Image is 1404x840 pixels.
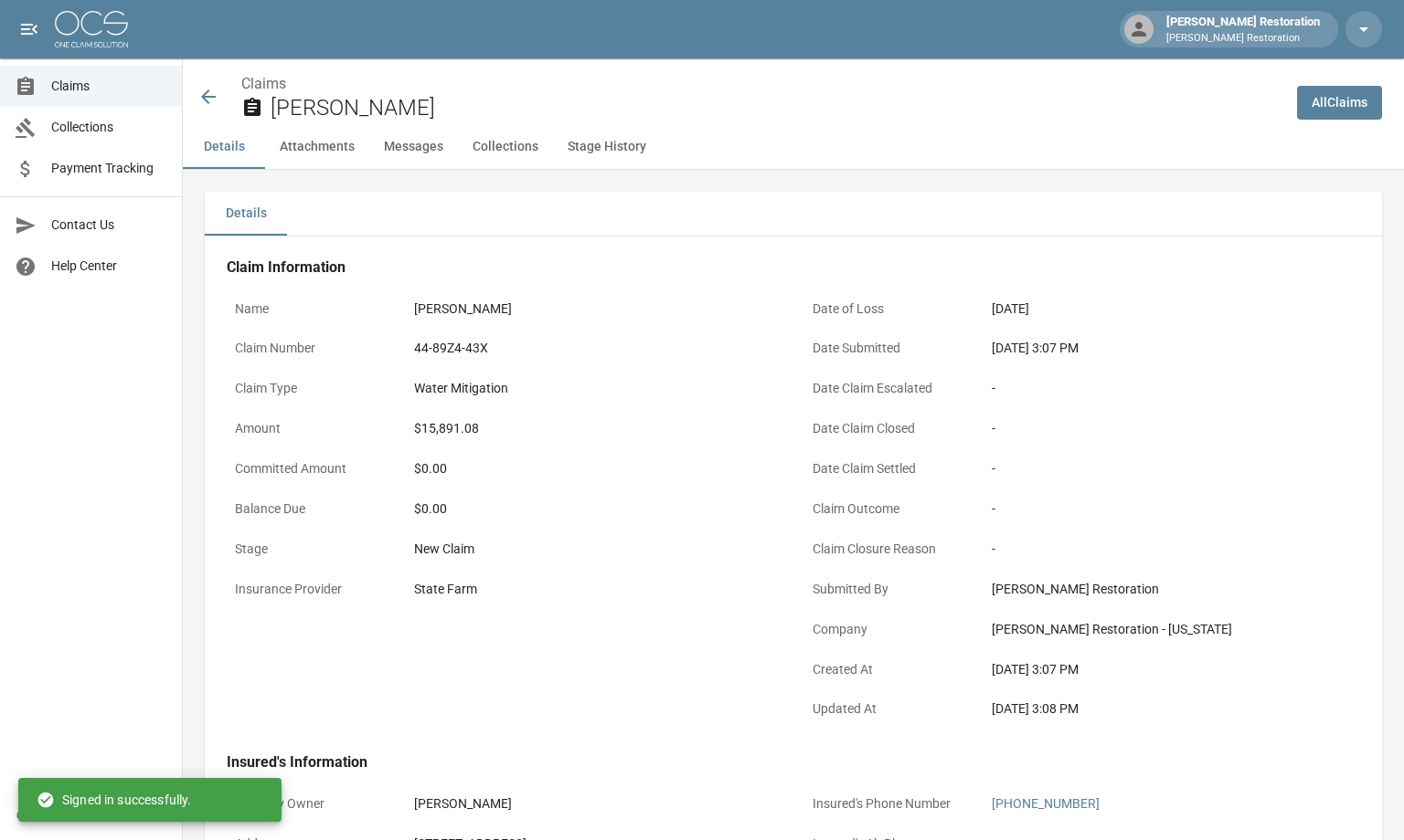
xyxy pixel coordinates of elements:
p: Balance Due [227,491,391,527]
button: Messages [369,125,458,169]
a: Claims [241,75,286,92]
p: Submitted By [804,572,969,607]
p: [PERSON_NAME] Restoration [1166,31,1320,47]
div: [DATE] 3:08 PM [992,699,1352,719]
p: Date Claim Settled [804,451,969,487]
h4: Claim Information [227,258,1360,277]
div: [DATE] [992,299,1029,319]
span: Help Center [51,257,167,276]
h2: [PERSON_NAME] [271,95,1282,121]
p: Date Claim Escalated [804,371,969,406]
div: [PERSON_NAME] Restoration [1159,13,1327,46]
div: $15,891.08 [414,419,479,438]
p: Insured's Phone Number [804,786,969,822]
button: Details [183,125,265,169]
div: anchor tabs [183,125,1404,169]
span: Collections [51,118,167,137]
p: Company [804,612,969,647]
p: Name [227,291,391,327]
div: - [992,499,1352,519]
img: ocs-logo-white-transparent.png [55,11,128,47]
p: Created At [804,652,969,688]
p: Claim Type [227,371,391,406]
p: Stage [227,531,391,567]
button: Collections [458,125,553,169]
p: Committed Amount [227,451,391,487]
button: open drawer [11,11,48,47]
button: Attachments [265,125,369,169]
div: - [992,419,1352,438]
span: Claims [51,77,167,96]
div: Signed in successfully. [37,783,191,816]
p: Claim Number [227,331,391,366]
span: Payment Tracking [51,159,167,178]
div: 44-89Z4-43X [414,339,488,358]
a: AllClaims [1297,86,1382,120]
div: - [992,459,1352,478]
p: Date Claim Closed [804,411,969,446]
div: New Claim [414,540,774,559]
p: Insurance Provider [227,572,391,607]
div: [PERSON_NAME] [414,794,512,814]
h4: Insured's Information [227,753,1360,772]
p: Date Submitted [804,331,969,366]
div: details tabs [205,192,1382,236]
nav: breadcrumb [241,73,1282,95]
div: [PERSON_NAME] Restoration - [US_STATE] [992,620,1352,639]
div: $0.00 [414,499,774,519]
div: - [992,540,1352,559]
p: Updated At [804,691,969,727]
p: Date of Loss [804,291,969,327]
div: Water Mitigation [414,379,508,398]
div: - [992,379,1352,398]
div: [PERSON_NAME] Restoration [992,580,1352,599]
div: State Farm [414,580,477,599]
button: Stage History [553,125,661,169]
a: [PHONE_NUMBER] [992,796,1100,811]
p: Claim Outcome [804,491,969,527]
p: Amount [227,411,391,446]
div: $0.00 [414,459,774,478]
div: [DATE] 3:07 PM [992,339,1352,358]
p: Property Owner [227,786,391,822]
div: [PERSON_NAME] [414,299,512,319]
span: Contact Us [51,215,167,235]
div: [DATE] 3:07 PM [992,660,1352,679]
div: © 2025 One Claim Solution [16,806,165,824]
button: Details [205,192,287,236]
p: Claim Closure Reason [804,531,969,567]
